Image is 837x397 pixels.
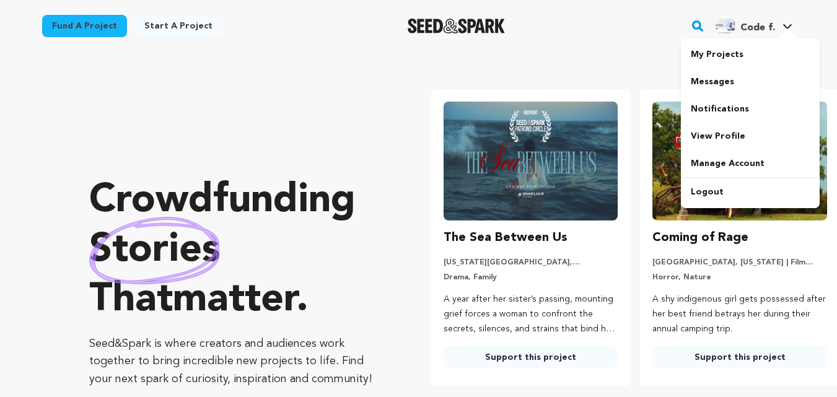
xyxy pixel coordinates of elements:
a: Notifications [681,95,820,123]
p: A year after her sister’s passing, mounting grief forces a woman to confront the secrets, silence... [444,292,618,336]
span: Code f.'s Profile [713,13,795,39]
a: View Profile [681,123,820,150]
span: Code f. [740,23,775,33]
img: The Sea Between Us image [444,102,618,220]
div: Code f.'s Profile [716,15,775,35]
p: [US_STATE][GEOGRAPHIC_DATA], [US_STATE] | Film Short [444,258,618,268]
img: Coming of Rage image [652,102,827,220]
h3: The Sea Between Us [444,228,567,248]
p: Crowdfunding that . [89,177,382,325]
span: matter [173,281,296,320]
p: A shy indigenous girl gets possessed after her best friend betrays her during their annual campin... [652,292,827,336]
a: Support this project [652,346,827,369]
h3: Coming of Rage [652,228,748,248]
a: Messages [681,68,820,95]
a: Support this project [444,346,618,369]
a: My Projects [681,41,820,68]
a: Start a project [134,15,222,37]
p: Drama, Family [444,273,618,282]
img: hand sketched image [89,217,220,284]
img: Seed&Spark Logo Dark Mode [408,19,505,33]
a: Code f.'s Profile [713,13,795,35]
a: Fund a project [42,15,127,37]
p: [GEOGRAPHIC_DATA], [US_STATE] | Film Short [652,258,827,268]
a: Seed&Spark Homepage [408,19,505,33]
img: 3987adc4432d99a1.png [716,15,735,35]
a: Logout [681,178,820,206]
a: Manage Account [681,150,820,177]
p: Seed&Spark is where creators and audiences work together to bring incredible new projects to life... [89,335,382,388]
p: Horror, Nature [652,273,827,282]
